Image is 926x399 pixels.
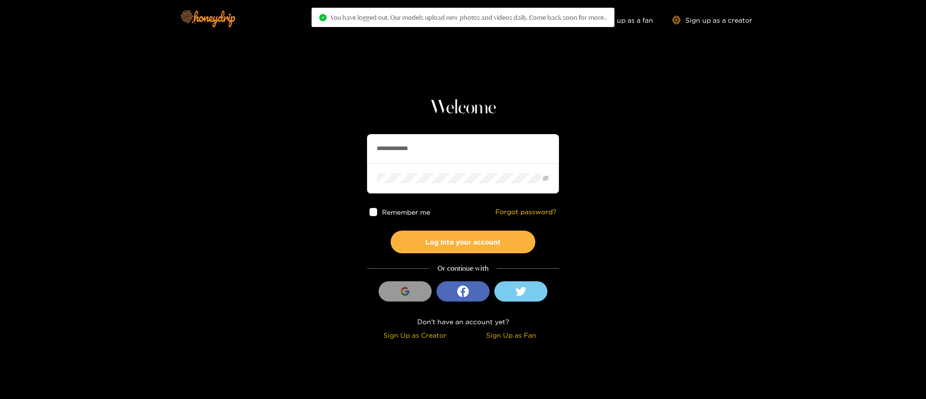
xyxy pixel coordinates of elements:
div: Don't have an account yet? [367,316,559,327]
span: Remember me [382,208,431,216]
span: eye-invisible [543,175,549,181]
a: Sign up as a fan [587,16,653,24]
a: Sign up as a creator [672,16,752,24]
div: Sign Up as Fan [465,330,557,341]
span: You have logged out. Our models upload new photos and videos daily. Come back soon for more.. [330,14,607,21]
button: Log into your account [391,231,535,253]
a: Forgot password? [495,208,557,216]
span: check-circle [319,14,327,21]
h1: Welcome [367,96,559,120]
div: Or continue with [367,263,559,274]
div: Sign Up as Creator [369,330,461,341]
